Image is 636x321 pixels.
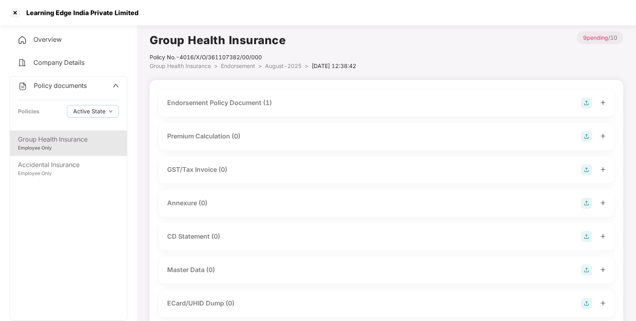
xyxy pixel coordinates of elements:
[581,265,592,276] img: svg+xml;base64,PHN2ZyB4bWxucz0iaHR0cDovL3d3dy53My5vcmcvMjAwMC9zdmciIHdpZHRoPSIyOCIgaGVpZ2h0PSIyOC...
[18,144,119,152] div: Employee Only
[600,133,606,139] span: plus
[258,62,262,69] span: >
[221,62,255,69] span: Endorsement
[33,58,84,66] span: Company Details
[34,82,87,89] span: Policy documents
[167,198,207,208] div: Annexure (0)
[150,31,356,49] h1: Group Health Insurance
[214,62,218,69] span: >
[600,300,606,306] span: plus
[600,200,606,206] span: plus
[581,231,592,242] img: svg+xml;base64,PHN2ZyB4bWxucz0iaHR0cDovL3d3dy53My5vcmcvMjAwMC9zdmciIHdpZHRoPSIyOCIgaGVpZ2h0PSIyOC...
[583,34,608,41] span: 9 pending
[600,100,606,105] span: plus
[150,53,356,62] div: Policy No.- 4016/X/O/361107382/00/000
[18,58,27,68] img: svg+xml;base64,PHN2ZyB4bWxucz0iaHR0cDovL3d3dy53My5vcmcvMjAwMC9zdmciIHdpZHRoPSIyNCIgaGVpZ2h0PSIyNC...
[18,134,119,144] div: Group Health Insurance
[581,298,592,309] img: svg+xml;base64,PHN2ZyB4bWxucz0iaHR0cDovL3d3dy53My5vcmcvMjAwMC9zdmciIHdpZHRoPSIyOCIgaGVpZ2h0PSIyOC...
[67,105,119,118] button: Active Statedown
[73,107,105,116] span: Active State
[265,62,302,69] span: August-2025
[18,35,27,45] img: svg+xml;base64,PHN2ZyB4bWxucz0iaHR0cDovL3d3dy53My5vcmcvMjAwMC9zdmciIHdpZHRoPSIyNCIgaGVpZ2h0PSIyNC...
[33,35,62,43] span: Overview
[312,62,356,69] span: [DATE] 12:38:42
[581,131,592,142] img: svg+xml;base64,PHN2ZyB4bWxucz0iaHR0cDovL3d3dy53My5vcmcvMjAwMC9zdmciIHdpZHRoPSIyOCIgaGVpZ2h0PSIyOC...
[167,98,272,108] div: Endorsement Policy Document (1)
[600,167,606,172] span: plus
[109,109,113,114] span: down
[167,265,215,275] div: Master Data (0)
[581,198,592,209] img: svg+xml;base64,PHN2ZyB4bWxucz0iaHR0cDovL3d3dy53My5vcmcvMjAwMC9zdmciIHdpZHRoPSIyOCIgaGVpZ2h0PSIyOC...
[305,62,308,69] span: >
[167,232,220,241] div: CD Statement (0)
[21,9,139,17] div: Learning Edge India Private Limited
[167,131,240,141] div: Premium Calculation (0)
[581,164,592,175] img: svg+xml;base64,PHN2ZyB4bWxucz0iaHR0cDovL3d3dy53My5vcmcvMjAwMC9zdmciIHdpZHRoPSIyOCIgaGVpZ2h0PSIyOC...
[113,82,119,89] span: up
[600,233,606,239] span: plus
[18,170,119,177] div: Employee Only
[581,97,592,109] img: svg+xml;base64,PHN2ZyB4bWxucz0iaHR0cDovL3d3dy53My5vcmcvMjAwMC9zdmciIHdpZHRoPSIyOCIgaGVpZ2h0PSIyOC...
[150,62,211,69] span: Group Health Insurance
[18,82,27,91] img: svg+xml;base64,PHN2ZyB4bWxucz0iaHR0cDovL3d3dy53My5vcmcvMjAwMC9zdmciIHdpZHRoPSIyNCIgaGVpZ2h0PSIyNC...
[167,298,234,308] div: ECard/UHID Dump (0)
[577,31,623,44] p: / 10
[600,267,606,272] span: plus
[18,160,119,170] div: Accidental Insurance
[18,107,39,116] div: Policies
[167,165,227,175] div: GST/Tax Invoice (0)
